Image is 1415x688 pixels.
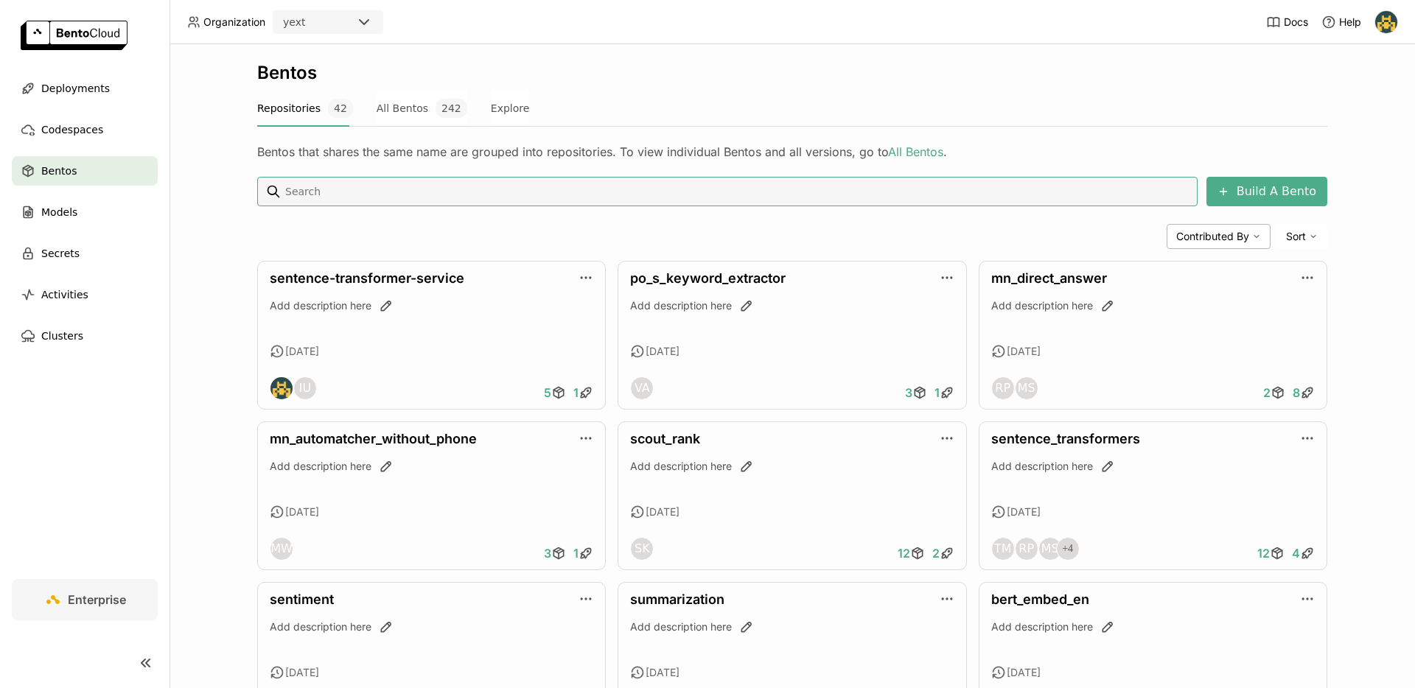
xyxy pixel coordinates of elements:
[1015,376,1038,400] div: Midu Szabo
[991,592,1089,607] a: bert_embed_en
[1266,15,1308,29] a: Docs
[270,270,464,286] a: sentence-transformer-service
[1254,538,1288,568] a: 12
[41,162,77,180] span: Bentos
[257,62,1327,84] div: Bentos
[1007,505,1041,519] span: [DATE]
[991,270,1107,286] a: mn_direct_answer
[203,15,265,29] span: Organization
[573,385,579,400] span: 1
[992,377,1014,399] div: RP
[573,546,579,561] span: 1
[12,115,158,144] a: Codespaces
[285,345,319,358] span: [DATE]
[1016,377,1038,399] div: MS
[991,431,1140,446] a: sentence_transformers
[1039,538,1061,560] div: MS
[540,538,570,568] a: 3
[1176,230,1249,243] span: Contributed By
[41,80,110,97] span: Deployments
[934,385,940,400] span: 1
[570,378,597,407] a: 1
[41,327,83,345] span: Clusters
[270,619,593,634] div: Add description here
[12,280,158,309] a: Activities
[270,431,477,446] a: mn_automatcher_without_phone
[270,592,334,607] a: sentiment
[630,537,654,561] div: Sneha Kuchipudi
[630,459,954,474] div: Add description here
[12,239,158,268] a: Secrets
[630,376,654,400] div: Vera Almady-Palotai
[21,21,127,50] img: logo
[1276,224,1327,249] div: Sort
[1167,224,1271,249] div: Contributed By
[1257,546,1270,561] span: 12
[929,538,958,568] a: 2
[894,538,929,568] a: 12
[630,592,724,607] a: summarization
[991,459,1315,474] div: Add description here
[436,99,467,118] span: 242
[41,121,103,138] span: Codespaces
[631,538,653,560] div: SK
[1286,230,1306,243] span: Sort
[12,197,158,227] a: Models
[285,666,319,679] span: [DATE]
[540,378,570,407] a: 5
[888,144,943,159] a: All Bentos
[283,15,305,29] div: yext
[1038,537,1062,561] div: Midu Szabo
[270,459,593,474] div: Add description here
[270,298,593,313] div: Add description here
[991,298,1315,313] div: Add description here
[1375,11,1397,33] img: Demeter Dobos
[1292,546,1300,561] span: 4
[1321,15,1361,29] div: Help
[1293,385,1300,400] span: 8
[905,385,912,400] span: 3
[293,376,317,400] div: Internal User
[630,298,954,313] div: Add description here
[1339,15,1361,29] span: Help
[68,592,126,607] span: Enterprise
[630,270,786,286] a: po_s_keyword_extractor
[932,546,940,561] span: 2
[285,505,319,519] span: [DATE]
[12,74,158,103] a: Deployments
[307,15,308,30] input: Selected yext.
[901,378,931,407] a: 3
[991,619,1315,634] div: Add description here
[1015,537,1038,561] div: Ryan Pope
[1263,385,1271,400] span: 2
[270,537,293,561] div: Marton Wernigg
[257,90,353,127] button: Repositories
[630,431,700,446] a: scout_rank
[12,156,158,186] a: Bentos
[1259,378,1289,407] a: 2
[1007,345,1041,358] span: [DATE]
[991,537,1015,561] div: T M
[544,546,551,561] span: 3
[931,378,958,407] a: 1
[1016,538,1038,560] div: RP
[646,505,679,519] span: [DATE]
[646,666,679,679] span: [DATE]
[377,90,467,127] button: All Bentos
[1056,537,1080,561] div: + 4
[992,538,1014,560] div: TM
[294,377,316,399] div: IU
[1206,177,1327,206] button: Build A Bento
[41,203,77,221] span: Models
[646,345,679,358] span: [DATE]
[328,99,353,118] span: 42
[491,90,530,127] button: Explore
[1284,15,1308,29] span: Docs
[270,377,293,399] img: Demeter Dobos
[1288,538,1318,568] a: 4
[991,376,1015,400] div: Ryan Pope
[41,286,88,303] span: Activities
[544,385,551,400] span: 5
[1007,666,1041,679] span: [DATE]
[257,144,1327,159] div: Bentos that shares the same name are grouped into repositories. To view individual Bentos and all...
